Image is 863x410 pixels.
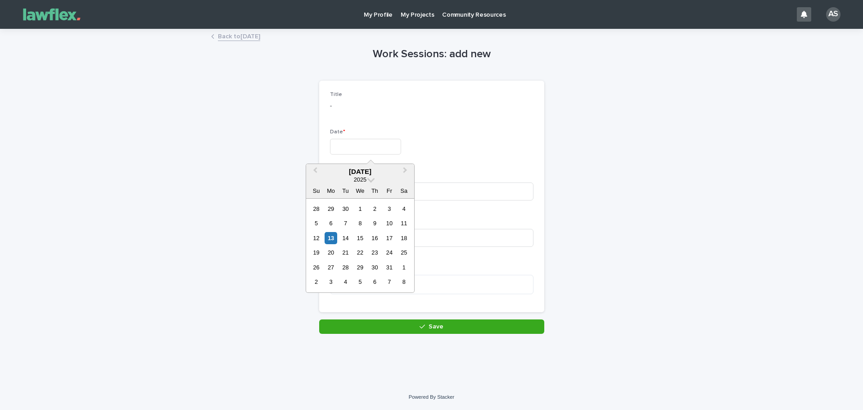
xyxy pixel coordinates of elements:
div: Choose Wednesday, October 15th, 2025 [354,232,366,244]
div: Choose Monday, October 6th, 2025 [325,217,337,229]
div: Choose Wednesday, October 8th, 2025 [354,217,366,229]
div: Su [310,185,322,197]
img: Gnvw4qrBSHOAfo8VMhG6 [18,5,86,23]
p: - [330,101,533,111]
h1: Work Sessions: add new [319,48,544,61]
div: Choose Friday, October 10th, 2025 [383,217,395,229]
span: Title [330,92,342,97]
div: Choose Saturday, October 18th, 2025 [398,232,410,244]
div: Choose Sunday, October 5th, 2025 [310,217,322,229]
div: Mo [325,185,337,197]
div: Choose Friday, October 24th, 2025 [383,246,395,259]
div: Choose Thursday, October 16th, 2025 [369,232,381,244]
div: Tu [339,185,352,197]
span: 2025 [354,176,366,183]
div: Choose Tuesday, November 4th, 2025 [339,276,352,288]
div: Sa [398,185,410,197]
div: Choose Saturday, November 8th, 2025 [398,276,410,288]
div: Choose Thursday, October 23rd, 2025 [369,246,381,259]
div: Choose Saturday, October 11th, 2025 [398,217,410,229]
div: Th [369,185,381,197]
div: Choose Tuesday, October 28th, 2025 [339,261,352,273]
div: Choose Wednesday, November 5th, 2025 [354,276,366,288]
button: Next Month [399,165,413,179]
div: Choose Thursday, October 2nd, 2025 [369,203,381,215]
div: Choose Wednesday, October 29th, 2025 [354,261,366,273]
div: Choose Thursday, October 30th, 2025 [369,261,381,273]
div: Choose Tuesday, September 30th, 2025 [339,203,352,215]
div: Choose Monday, November 3rd, 2025 [325,276,337,288]
div: Choose Sunday, October 19th, 2025 [310,246,322,259]
div: Choose Sunday, October 26th, 2025 [310,261,322,273]
a: Powered By Stacker [409,394,454,400]
div: Choose Saturday, November 1st, 2025 [398,261,410,273]
div: Choose Friday, October 3rd, 2025 [383,203,395,215]
div: [DATE] [306,168,414,176]
div: Choose Monday, October 27th, 2025 [325,261,337,273]
div: Choose Friday, October 17th, 2025 [383,232,395,244]
div: Choose Saturday, October 4th, 2025 [398,203,410,215]
div: Choose Thursday, October 9th, 2025 [369,217,381,229]
div: Choose Friday, November 7th, 2025 [383,276,395,288]
div: Choose Sunday, October 12th, 2025 [310,232,322,244]
div: Choose Sunday, November 2nd, 2025 [310,276,322,288]
div: AS [826,7,840,22]
div: Fr [383,185,395,197]
div: Choose Tuesday, October 7th, 2025 [339,217,352,229]
span: Date [330,129,345,135]
div: Choose Tuesday, October 21st, 2025 [339,246,352,259]
div: Choose Sunday, September 28th, 2025 [310,203,322,215]
div: month 2025-10 [309,201,411,289]
div: Choose Tuesday, October 14th, 2025 [339,232,352,244]
div: Choose Wednesday, October 22nd, 2025 [354,246,366,259]
div: We [354,185,366,197]
button: Previous Month [307,165,321,179]
div: Choose Thursday, November 6th, 2025 [369,276,381,288]
a: Back to[DATE] [218,31,260,41]
div: Choose Monday, September 29th, 2025 [325,203,337,215]
div: Choose Monday, October 13th, 2025 [325,232,337,244]
div: Choose Saturday, October 25th, 2025 [398,246,410,259]
button: Save [319,319,544,334]
span: Save [429,323,443,330]
div: Choose Friday, October 31st, 2025 [383,261,395,273]
div: Choose Wednesday, October 1st, 2025 [354,203,366,215]
div: Choose Monday, October 20th, 2025 [325,246,337,259]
